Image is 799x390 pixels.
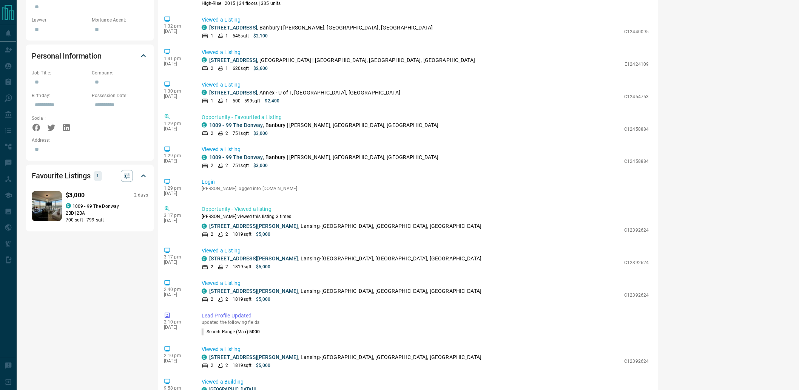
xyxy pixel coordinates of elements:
[209,121,439,129] p: , Banbury | [PERSON_NAME], [GEOGRAPHIC_DATA], [GEOGRAPHIC_DATA]
[202,206,649,214] p: Opportunity - Viewed a listing
[202,122,207,128] div: condos.ca
[233,130,249,137] p: 751 sqft
[164,213,190,218] p: 3:17 pm
[225,162,228,169] p: 2
[253,130,268,137] p: $3,000
[225,97,228,104] p: 1
[164,153,190,159] p: 1:29 pm
[209,288,298,294] a: [STREET_ADDRESS][PERSON_NAME]
[202,57,207,63] div: condos.ca
[209,57,257,63] a: [STREET_ADDRESS]
[233,362,251,369] p: 1819 sqft
[233,162,249,169] p: 751 sqft
[253,32,268,39] p: $2,100
[256,362,271,369] p: $5,000
[164,88,190,94] p: 1:30 pm
[233,264,251,271] p: 1819 sqft
[66,210,148,217] p: 2 BD | 2 BA
[209,354,298,361] a: [STREET_ADDRESS][PERSON_NAME]
[32,115,88,122] p: Social:
[211,130,213,137] p: 2
[32,137,148,144] p: Address:
[233,97,260,104] p: 500 - 599 sqft
[164,61,190,67] p: [DATE]
[164,292,190,298] p: [DATE]
[233,32,249,39] p: 545 sqft
[209,122,263,128] a: 1009 - 99 The Donway
[233,231,251,238] p: 1819 sqft
[202,312,649,320] p: Lead Profile Updated
[164,359,190,364] p: [DATE]
[225,130,228,137] p: 2
[225,362,228,369] p: 2
[202,378,649,386] p: Viewed a Building
[209,223,298,229] a: [STREET_ADDRESS][PERSON_NAME]
[32,170,91,182] h2: Favourite Listings
[209,223,481,231] p: , Lansing-[GEOGRAPHIC_DATA], [GEOGRAPHIC_DATA], [GEOGRAPHIC_DATA]
[209,255,481,263] p: , Lansing-[GEOGRAPHIC_DATA], [GEOGRAPHIC_DATA], [GEOGRAPHIC_DATA]
[209,90,257,96] a: [STREET_ADDRESS]
[202,247,649,255] p: Viewed a Listing
[209,154,439,162] p: , Banbury | [PERSON_NAME], [GEOGRAPHIC_DATA], [GEOGRAPHIC_DATA]
[202,48,649,56] p: Viewed a Listing
[625,260,649,266] p: C12392624
[32,47,148,65] div: Personal Information
[225,32,228,39] p: 1
[202,329,260,336] p: Search Range (Max) :
[164,29,190,34] p: [DATE]
[625,292,649,299] p: C12392624
[211,231,213,238] p: 2
[256,264,271,271] p: $5,000
[209,56,475,64] p: , [GEOGRAPHIC_DATA] | [GEOGRAPHIC_DATA], [GEOGRAPHIC_DATA], [GEOGRAPHIC_DATA]
[164,191,190,197] p: [DATE]
[625,227,649,234] p: C12392624
[233,65,249,72] p: 620 sqft
[209,24,433,32] p: , Banbury | [PERSON_NAME], [GEOGRAPHIC_DATA], [GEOGRAPHIC_DATA]
[32,70,88,76] p: Job Title:
[202,186,649,192] p: [PERSON_NAME] logged into [DOMAIN_NAME]
[209,354,481,362] p: , Lansing-[GEOGRAPHIC_DATA], [GEOGRAPHIC_DATA], [GEOGRAPHIC_DATA]
[202,155,207,160] div: condos.ca
[202,113,649,121] p: Opportunity - Favourited a Listing
[225,65,228,72] p: 1
[225,296,228,303] p: 2
[202,214,649,220] p: [PERSON_NAME] viewed this listing 3 times
[202,224,207,229] div: condos.ca
[211,264,213,271] p: 2
[202,90,207,95] div: condos.ca
[202,178,649,186] p: Login
[202,256,207,262] div: condos.ca
[225,264,228,271] p: 2
[211,162,213,169] p: 2
[202,346,649,354] p: Viewed a Listing
[211,97,213,104] p: 1
[211,32,213,39] p: 1
[164,353,190,359] p: 2:10 pm
[625,358,649,365] p: C12392624
[164,218,190,224] p: [DATE]
[164,159,190,164] p: [DATE]
[202,289,207,294] div: condos.ca
[202,355,207,360] div: condos.ca
[32,167,148,185] div: Favourite Listings1
[164,23,190,29] p: 1:32 pm
[164,320,190,325] p: 2:10 pm
[66,203,71,209] div: condos.ca
[164,126,190,132] p: [DATE]
[625,28,649,35] p: C12440095
[249,330,260,335] span: 5000
[164,260,190,265] p: [DATE]
[265,97,280,104] p: $2,400
[625,93,649,100] p: C12454753
[211,296,213,303] p: 2
[164,94,190,99] p: [DATE]
[202,280,649,288] p: Viewed a Listing
[209,89,400,97] p: , Annex - U of T, [GEOGRAPHIC_DATA], [GEOGRAPHIC_DATA]
[134,192,148,199] p: 2 days
[202,81,649,89] p: Viewed a Listing
[164,287,190,292] p: 2:40 pm
[253,162,268,169] p: $3,000
[164,325,190,330] p: [DATE]
[256,296,271,303] p: $5,000
[625,126,649,133] p: C12458884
